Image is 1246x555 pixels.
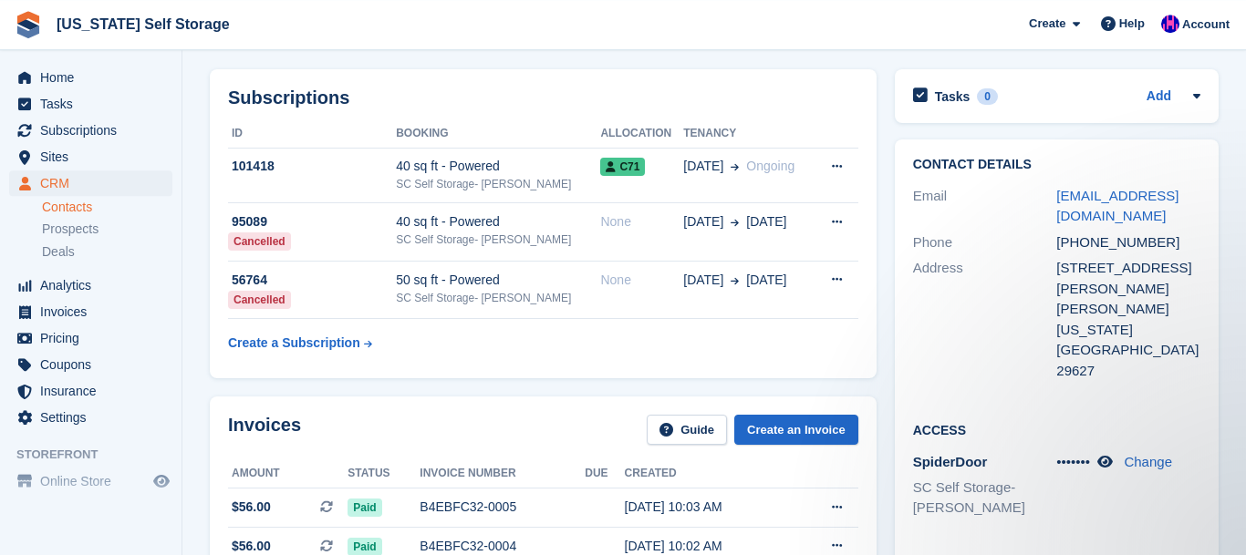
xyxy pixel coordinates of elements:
a: menu [9,352,172,377]
div: [US_STATE] [1056,320,1200,341]
span: CRM [40,170,150,196]
span: ••••••• [1056,454,1090,469]
div: Cancelled [228,291,291,309]
div: Cancelled [228,232,291,251]
img: stora-icon-8386f47178a22dfd0bd8f6a31ec36ba5ce8667c1dd55bd0f319d3a0aa187defe.svg [15,11,42,38]
a: menu [9,91,172,117]
span: [DATE] [683,271,723,290]
div: 95089 [228,212,396,231]
div: [GEOGRAPHIC_DATA] [1056,340,1200,361]
a: menu [9,118,172,143]
div: [DATE] 10:03 AM [625,498,793,517]
span: $56.00 [232,498,271,517]
span: Online Store [40,468,150,494]
div: 29627 [1056,361,1200,382]
a: Preview store [151,470,172,492]
div: 101418 [228,157,396,176]
span: Deals [42,243,75,261]
div: SC Self Storage- [PERSON_NAME] [396,290,600,306]
span: Settings [40,405,150,430]
div: [STREET_ADDRESS][PERSON_NAME] [1056,258,1200,299]
span: Prospects [42,221,99,238]
h2: Access [913,420,1200,438]
a: Create a Subscription [228,326,372,360]
div: B4EBFC32-0005 [420,498,585,517]
span: [DATE] [683,157,723,176]
span: Account [1182,15,1230,34]
span: Help [1119,15,1145,33]
span: [DATE] [746,271,786,290]
a: Deals [42,242,172,262]
h2: Subscriptions [228,87,858,108]
th: Invoice number [420,459,585,488]
a: menu [9,144,172,170]
div: 40 sq ft - Powered [396,157,600,176]
a: menu [9,170,172,196]
th: Booking [396,119,600,149]
div: 0 [977,88,998,105]
th: Allocation [600,119,683,149]
span: Storefront [16,446,182,464]
th: Tenancy [683,119,813,149]
span: Pricing [40,325,150,351]
div: Email [913,186,1057,227]
a: menu [9,325,172,351]
a: Create an Invoice [734,415,858,445]
li: SC Self Storage- [PERSON_NAME] [913,478,1057,519]
a: [US_STATE] Self Storage [49,9,237,39]
span: Tasks [40,91,150,117]
a: Change [1124,454,1172,469]
a: menu [9,299,172,324]
a: Contacts [42,199,172,216]
span: Coupons [40,352,150,377]
span: Paid [348,498,381,517]
a: menu [9,378,172,404]
span: [DATE] [746,212,786,231]
th: Created [625,459,793,488]
span: SpiderDoor [913,454,988,469]
div: SC Self Storage- [PERSON_NAME] [396,231,600,248]
div: None [600,271,683,290]
a: Prospects [42,220,172,239]
div: [PHONE_NUMBER] [1056,232,1200,253]
a: menu [9,468,172,494]
a: menu [9,65,172,90]
div: 50 sq ft - Powered [396,271,600,290]
div: Address [913,258,1057,381]
h2: Invoices [228,415,301,445]
span: Create [1029,15,1065,33]
th: Amount [228,459,348,488]
span: C71 [600,158,645,176]
a: menu [9,405,172,430]
div: None [600,212,683,231]
div: [PERSON_NAME] [1056,299,1200,320]
span: Subscriptions [40,118,150,143]
a: Add [1147,87,1171,108]
div: SC Self Storage- [PERSON_NAME] [396,176,600,192]
div: 40 sq ft - Powered [396,212,600,231]
a: menu [9,272,172,298]
span: Invoices [40,299,150,324]
h2: Tasks [935,88,971,105]
h2: Contact Details [913,158,1200,172]
img: Christopher Ganser [1161,15,1179,33]
span: Analytics [40,272,150,298]
div: Phone [913,232,1057,253]
a: [EMAIL_ADDRESS][DOMAIN_NAME] [1056,188,1179,224]
a: Guide [647,415,727,445]
th: Due [585,459,624,488]
span: Sites [40,144,150,170]
span: [DATE] [683,212,723,231]
th: Status [348,459,420,488]
span: Insurance [40,378,150,404]
span: Home [40,65,150,90]
div: 56764 [228,271,396,290]
span: Ongoing [746,159,794,173]
div: Create a Subscription [228,334,360,353]
th: ID [228,119,396,149]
